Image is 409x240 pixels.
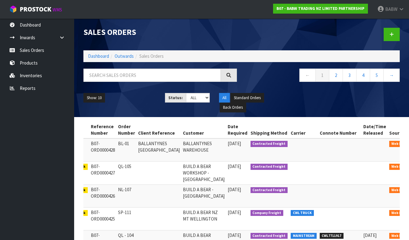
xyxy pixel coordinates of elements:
td: BUILD A BEAR WORKSHOP - [GEOGRAPHIC_DATA] [181,161,226,184]
th: Shipping Method [249,122,289,138]
span: [DATE] [228,163,241,169]
span: [DATE] [228,232,241,238]
span: Contracted Freight [251,187,288,193]
td: QL-105 [116,161,137,184]
span: [DATE] [228,209,241,215]
span: BABW [385,6,398,12]
span: Contracted Freight [251,141,288,147]
td: B07-ORD0000425 [89,207,116,230]
a: 3 [343,69,356,82]
a: Dashboard [88,53,109,59]
span: CWL7711917 [320,233,344,239]
button: Back Orders [220,103,246,112]
th: Connote Number [318,122,362,138]
a: → [383,69,400,82]
td: BALLANTYNES [GEOGRAPHIC_DATA] [137,138,181,162]
span: MAINSTREAM [291,233,317,239]
input: Search sales orders [83,69,221,82]
strong: B07 - BABW TRADING NZ LIMITED PARTNERSHIP [276,6,365,11]
span: Contracted Freight [251,233,288,239]
h1: Sales Orders [83,28,237,36]
th: Date/Time Released [362,122,388,138]
small: WMS [53,7,62,13]
span: Contracted Freight [251,164,288,170]
span: [DATE] [228,141,241,146]
td: BUILD A BEAR NZ MT WELLINGTON [181,207,226,230]
span: Company Freight [251,210,284,216]
th: Date Required [226,122,249,138]
nav: Page navigation [246,69,400,84]
td: SP-111 [116,207,137,230]
a: 2 [329,69,343,82]
td: BUILD A BEAR - [GEOGRAPHIC_DATA] [181,184,226,207]
button: Show: 10 [83,93,105,103]
span: Sales Orders [139,53,164,59]
td: BALLANTYNES WAREHOUSE [181,138,226,162]
th: Order Number [116,122,137,138]
strong: Status: [168,95,183,100]
button: Standard Orders [230,93,264,103]
th: Client Reference [137,122,181,138]
button: All [219,93,230,103]
a: ← [299,69,316,82]
span: CWL TRUCK [291,210,314,216]
span: ProStock [20,5,51,13]
a: 5 [370,69,384,82]
td: B07-ORD0000427 [89,161,116,184]
td: B07-ORD0000428 [89,138,116,162]
img: cube-alt.png [9,5,17,13]
th: Customer [181,122,226,138]
td: NL-107 [116,184,137,207]
a: 4 [356,69,370,82]
th: Carrier [289,122,318,138]
td: BL-01 [116,138,137,162]
th: Reference Number [89,122,116,138]
a: Outwards [115,53,134,59]
a: 1 [315,69,329,82]
td: B07-ORD0000426 [89,184,116,207]
span: [DATE] [228,187,241,192]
